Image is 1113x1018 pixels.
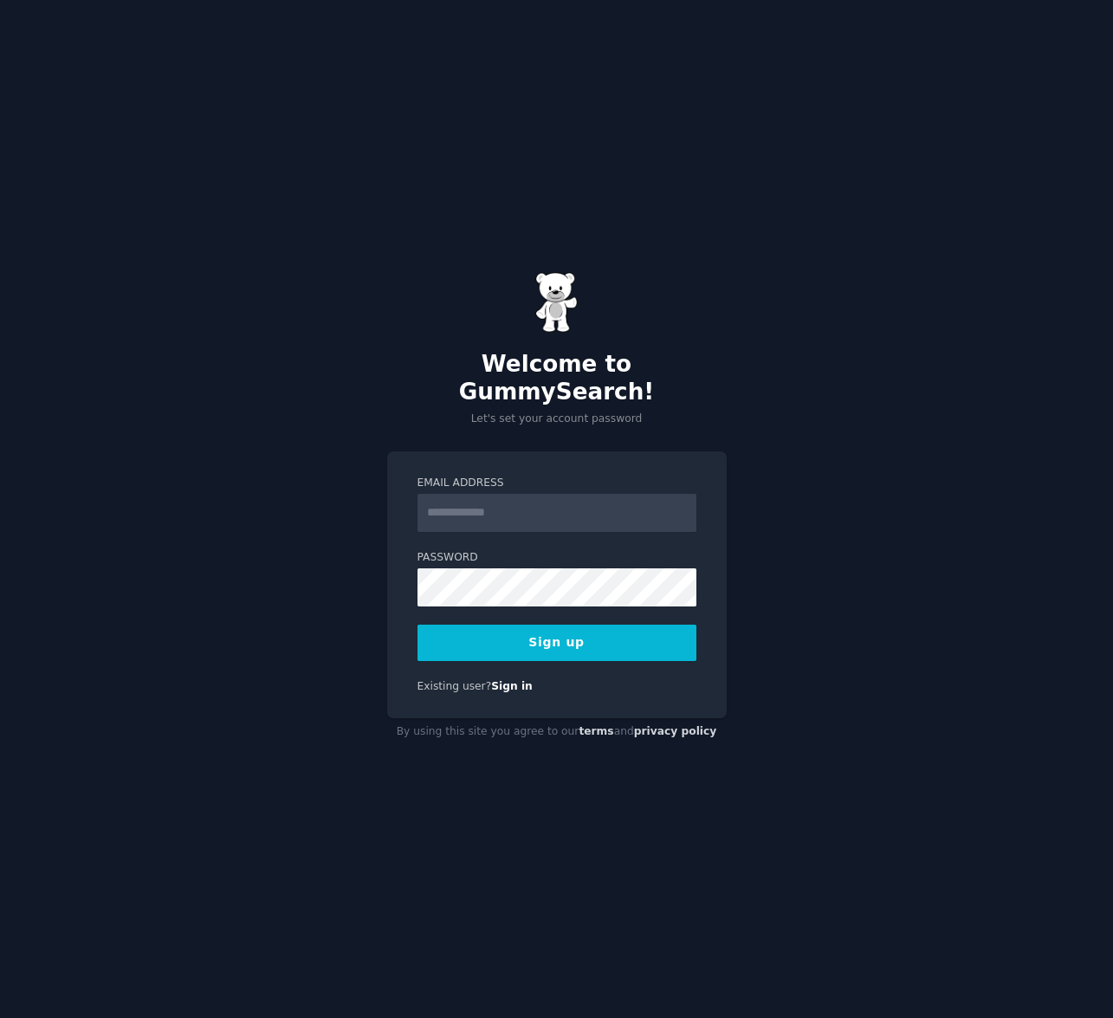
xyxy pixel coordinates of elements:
span: Existing user? [417,680,492,692]
a: privacy policy [634,725,717,737]
img: Gummy Bear [535,272,579,333]
label: Email Address [417,476,696,491]
h2: Welcome to GummySearch! [387,351,727,405]
a: Sign in [491,680,533,692]
button: Sign up [417,625,696,661]
a: terms [579,725,613,737]
label: Password [417,550,696,566]
p: Let's set your account password [387,412,727,427]
div: By using this site you agree to our and [387,718,727,746]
